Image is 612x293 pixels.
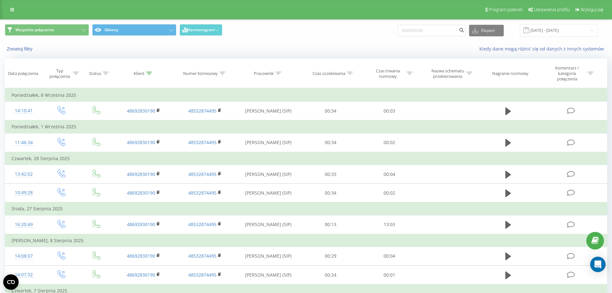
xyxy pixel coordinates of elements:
[489,7,523,12] span: Program poleceń
[12,218,36,231] div: 16:20:49
[5,89,607,102] td: Poniedziałek, 8 Września 2025
[183,71,218,76] div: Numer biznesowy
[235,165,301,184] td: [PERSON_NAME] (SIP)
[313,71,345,76] div: Czas oczekiwania
[590,257,606,272] div: Open Intercom Messenger
[235,247,301,265] td: [PERSON_NAME] (SIP)
[12,250,36,262] div: 14:08:07
[301,102,360,121] td: 00:34
[360,266,419,285] td: 00:01
[398,25,466,36] input: Wyszukiwanie według numeru
[254,71,274,76] div: Pracownik
[235,184,301,203] td: [PERSON_NAME] (SIP)
[127,139,155,145] a: 48692830190
[534,7,570,12] span: Ustawienia profilu
[492,71,528,76] div: Nagranie rozmowy
[89,71,101,76] div: Status
[188,221,217,227] a: 48532874495
[12,105,36,117] div: 14:10:41
[235,266,301,285] td: [PERSON_NAME] (SIP)
[5,202,607,215] td: Środa, 27 Sierpnia 2025
[127,108,155,114] a: 48692830190
[360,133,419,152] td: 00:02
[127,190,155,196] a: 48692830190
[48,68,71,79] div: Typ połączenia
[134,71,145,76] div: Klient
[92,24,176,36] button: Główny
[8,71,38,76] div: Data połączenia
[3,274,19,290] button: Open CMP widget
[12,136,36,149] div: 11:46:34
[5,46,36,52] button: Zresetuj filtry
[12,187,36,199] div: 10:49:28
[188,108,217,114] a: 48532874495
[188,28,215,32] span: Harmonogram
[360,247,419,265] td: 00:04
[581,7,603,12] span: Wyloguj się
[360,215,419,234] td: 13:03
[12,269,36,281] div: 14:07:32
[301,266,360,285] td: 00:24
[127,253,155,259] a: 48692830190
[301,247,360,265] td: 00:29
[301,165,360,184] td: 00:33
[235,133,301,152] td: [PERSON_NAME] (SIP)
[548,65,586,82] div: Komentarz / kategoria połączenia
[371,68,405,79] div: Czas trwania rozmowy
[360,184,419,203] td: 00:02
[360,165,419,184] td: 00:04
[127,272,155,278] a: 48692830190
[188,253,217,259] a: 48532874495
[188,171,217,177] a: 48532874495
[5,24,89,36] button: Wszystkie połączenia
[301,184,360,203] td: 00:34
[301,133,360,152] td: 00:34
[127,221,155,227] a: 48692830190
[235,102,301,121] td: [PERSON_NAME] (SIP)
[301,215,360,234] td: 00:13
[188,272,217,278] a: 48532874495
[479,46,607,52] a: Kiedy dane mogą różnić się od danych z innych systemów
[235,215,301,234] td: [PERSON_NAME] (SIP)
[127,171,155,177] a: 48692830190
[360,102,419,121] td: 00:03
[430,68,465,79] div: Nazwa schematu przekierowania
[188,190,217,196] a: 48532874495
[5,120,607,133] td: Poniedziałek, 1 Września 2025
[15,27,54,32] span: Wszystkie połączenia
[12,168,36,180] div: 13:42:02
[5,152,607,165] td: Czwartek, 28 Sierpnia 2025
[188,139,217,145] a: 48532874495
[469,25,504,36] button: Eksport
[5,234,607,247] td: [PERSON_NAME], 8 Sierpnia 2025
[180,24,222,36] button: Harmonogram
